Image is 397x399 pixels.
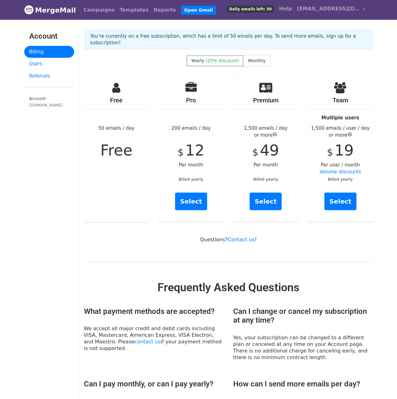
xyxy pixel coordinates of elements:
[233,334,373,361] p: Yes, your subscription can be changed to a different plan or canceled at any time on your Account...
[308,125,373,139] div: 1,500 emails / user / day or more
[84,307,224,316] h3: What payment methods are accepted?
[224,3,276,15] a: Daily emails left: 50
[29,96,69,108] small: Account:
[320,169,361,175] a: Volume discounts
[297,5,360,13] span: [EMAIL_ADDRESS][DOMAIN_NAME]
[181,6,216,15] a: Open Gmail
[24,58,74,70] a: Users
[175,193,207,210] a: Select
[151,4,179,16] a: Reports
[24,70,74,82] a: Referrals
[84,325,224,352] p: We accept all major credit and debit cards including VISA, Mastercard, American Express, VISA Ele...
[334,141,354,159] span: 19
[233,96,299,104] h4: Premium
[185,141,204,159] span: 12
[328,177,353,182] small: Billed yearly
[233,380,373,389] h3: How can I send more emails per day?
[233,76,299,221] div: Per month
[84,281,373,294] h2: Frequently Asked Questions
[81,4,117,16] a: Campaigns
[191,58,204,63] span: Yearly
[84,380,224,389] h3: Can I pay monthly, or can I pay yearly?
[179,177,203,182] small: Billed yearly
[295,3,368,17] a: [EMAIL_ADDRESS][DOMAIN_NAME]
[277,3,295,15] a: Help
[158,96,224,104] h4: Pro
[84,96,149,104] h4: Free
[24,5,34,14] img: MergeMail logo
[24,3,76,17] a: MergeMail
[206,58,239,63] span: (25% discount)
[252,147,258,158] span: $
[29,102,69,108] div: [DOMAIN_NAME]
[135,339,161,345] a: contact us
[117,4,151,16] a: Templates
[308,76,373,221] div: Per user / month
[308,96,373,104] h4: Team
[29,32,69,41] h3: Account
[248,58,266,63] span: Monthly
[260,141,279,159] span: 49
[24,46,74,58] a: Billing
[233,125,299,139] div: 1,500 emails / day or more
[324,193,356,210] a: Select
[158,76,224,221] div: 200 emails / day Per month
[322,115,359,121] strong: Multiple users
[100,141,132,159] span: Free
[250,193,282,210] a: Select
[228,237,255,243] a: Contact us
[253,177,278,182] small: Billed yearly
[90,33,367,46] p: You're currently on a free subscription, which has a limit of 50 emails per day. To send more ema...
[233,307,373,325] h3: Can I change or cancel my subscription at any time?
[178,147,184,158] span: $
[327,147,333,158] span: $
[84,236,373,243] p: Questions? !
[84,76,149,222] div: 50 emails / day
[227,6,274,13] span: Daily emails left: 50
